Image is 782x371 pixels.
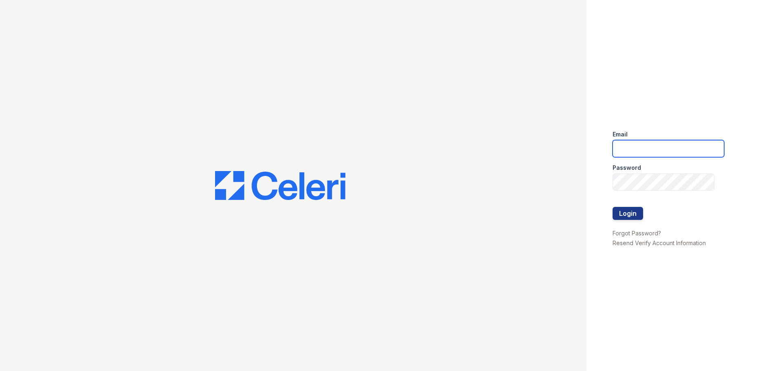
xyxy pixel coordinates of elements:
button: Login [613,207,643,220]
label: Password [613,164,641,172]
a: Resend Verify Account Information [613,239,706,246]
a: Forgot Password? [613,230,661,237]
img: CE_Logo_Blue-a8612792a0a2168367f1c8372b55b34899dd931a85d93a1a3d3e32e68fde9ad4.png [215,171,345,200]
label: Email [613,130,628,138]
